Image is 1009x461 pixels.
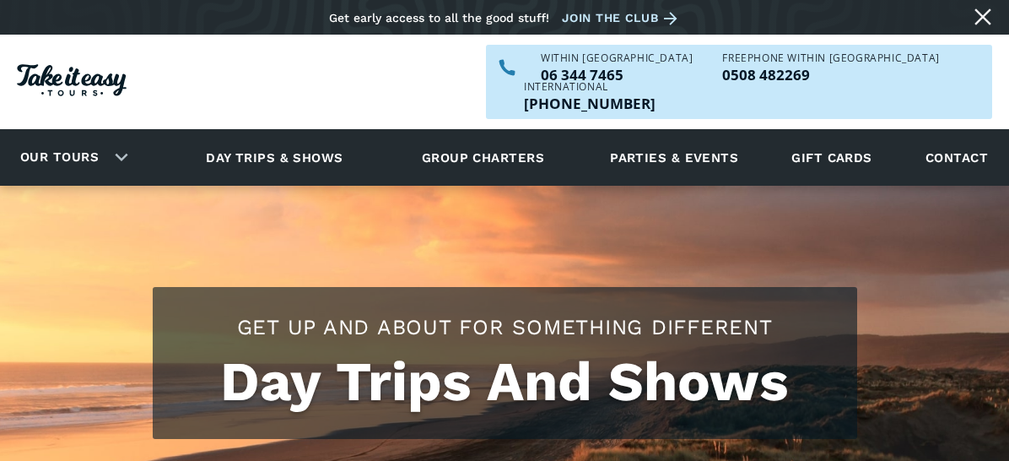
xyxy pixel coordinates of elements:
[329,11,549,24] div: Get early access to all the good stuff!
[17,56,127,109] a: Homepage
[17,64,127,96] img: Take it easy Tours logo
[8,138,111,177] a: Our tours
[185,134,364,181] a: Day trips & shows
[170,312,840,342] h2: Get up and about for something different
[524,82,656,92] div: International
[541,68,693,82] a: Call us within NZ on 063447465
[170,350,840,414] h1: Day Trips And Shows
[917,134,996,181] a: Contact
[541,68,693,82] p: 06 344 7465
[783,134,881,181] a: Gift cards
[722,68,939,82] p: 0508 482269
[401,134,565,181] a: Group charters
[541,53,693,63] div: WITHIN [GEOGRAPHIC_DATA]
[602,134,747,181] a: Parties & events
[722,68,939,82] a: Call us freephone within NZ on 0508482269
[524,96,656,111] a: Call us outside of NZ on +6463447465
[524,96,656,111] p: [PHONE_NUMBER]
[722,53,939,63] div: Freephone WITHIN [GEOGRAPHIC_DATA]
[969,3,996,30] a: Close message
[562,8,683,29] a: Join the club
